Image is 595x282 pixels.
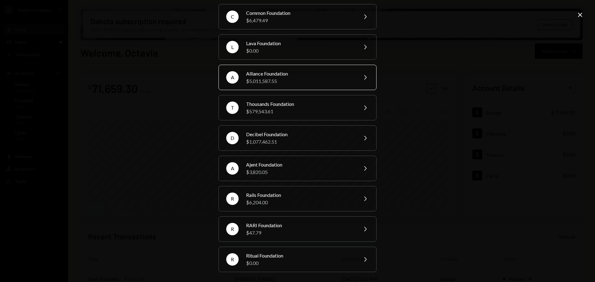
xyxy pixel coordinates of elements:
[218,4,377,29] button: CCommon Foundation$6,479.49
[226,253,239,266] div: R
[218,186,377,211] button: RRails Foundation$6,204.00
[246,138,354,145] div: $1,077,462.51
[246,131,354,138] div: Decibel Foundation
[218,34,377,60] button: LLava Foundation$0.00
[226,71,239,84] div: A
[218,125,377,151] button: DDecibel Foundation$1,077,462.51
[246,168,354,176] div: $3,820.05
[218,247,377,272] button: RRitual Foundation$0.00
[246,191,354,199] div: Rails Foundation
[218,65,377,90] button: AAlliance Foundation$5,011,587.55
[246,199,354,206] div: $6,204.00
[226,102,239,114] div: T
[246,161,354,168] div: Ajent Foundation
[246,9,354,17] div: Common Foundation
[218,95,377,120] button: TThousands Foundation$579,543.61
[218,216,377,242] button: RRARI Foundation$47.79
[246,70,354,77] div: Alliance Foundation
[226,223,239,235] div: R
[246,40,354,47] div: Lava Foundation
[226,132,239,144] div: D
[226,11,239,23] div: C
[226,162,239,175] div: A
[218,156,377,181] button: AAjent Foundation$3,820.05
[246,77,354,85] div: $5,011,587.55
[246,252,354,259] div: Ritual Foundation
[246,47,354,54] div: $0.00
[246,108,354,115] div: $579,543.61
[226,41,239,53] div: L
[246,100,354,108] div: Thousands Foundation
[246,17,354,24] div: $6,479.49
[246,259,354,267] div: $0.00
[246,222,354,229] div: RARI Foundation
[226,193,239,205] div: R
[246,229,354,236] div: $47.79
